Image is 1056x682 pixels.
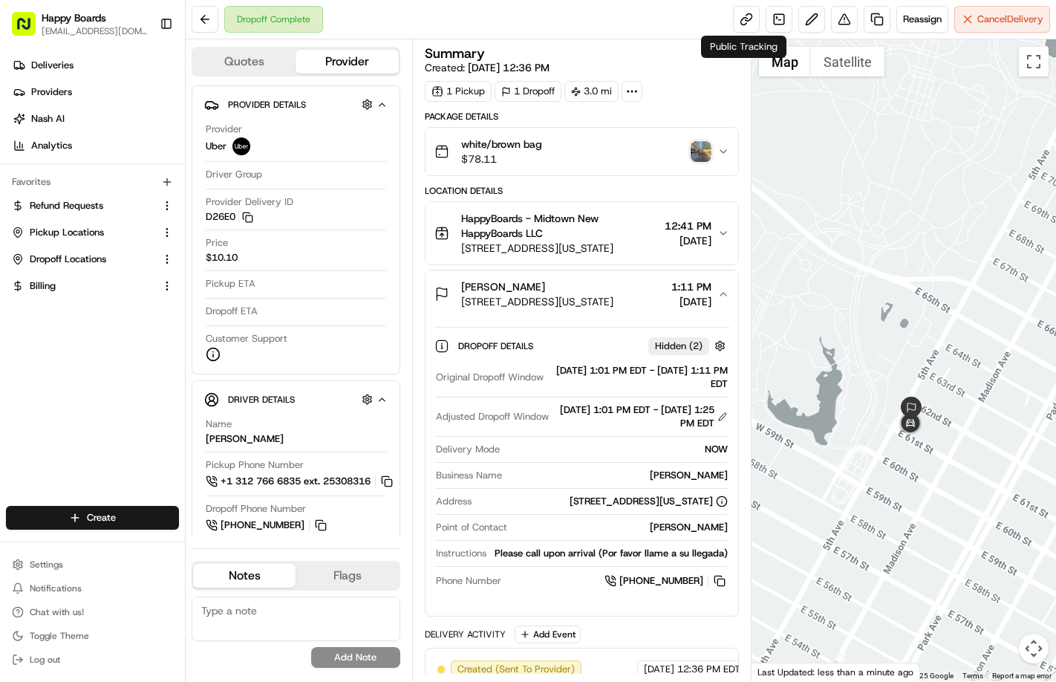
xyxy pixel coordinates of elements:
[564,81,619,102] div: 3.0 mi
[426,270,738,318] button: [PERSON_NAME][STREET_ADDRESS][US_STATE]1:11 PM[DATE]
[691,141,711,162] button: photo_proof_of_delivery image
[425,185,739,197] div: Location Details
[230,190,270,208] button: See all
[515,626,581,643] button: Add Event
[31,139,72,152] span: Analytics
[206,432,284,446] div: [PERSON_NAME]
[30,582,82,594] span: Notifications
[425,60,550,75] span: Created:
[759,47,811,77] button: Show street map
[1019,47,1049,77] button: Toggle fullscreen view
[204,92,388,117] button: Provider Details
[461,211,659,241] span: HappyBoards - Midtown New HappyBoards LLC
[206,251,238,264] span: $10.10
[6,578,179,599] button: Notifications
[15,216,39,240] img: Dianne Alexi Soriano
[30,630,89,642] span: Toggle Theme
[208,230,238,242] span: [DATE]
[6,247,179,271] button: Dropoff Locations
[30,279,56,293] span: Billing
[426,318,738,616] div: [PERSON_NAME][STREET_ADDRESS][US_STATE]1:11 PM[DATE]
[903,13,942,26] span: Reassign
[252,146,270,164] button: Start new chat
[67,142,244,157] div: Start new chat
[105,368,180,380] a: Powered byPylon
[425,81,492,102] div: 1 Pickup
[296,50,398,74] button: Provider
[436,410,549,423] span: Adjusted Dropoff Window
[126,334,137,345] div: 💻
[665,233,711,248] span: [DATE]
[30,559,63,571] span: Settings
[1019,634,1049,663] button: Map camera controls
[9,326,120,353] a: 📗Knowledge Base
[644,663,674,676] span: [DATE]
[830,653,846,669] div: 14
[12,226,155,239] a: Pickup Locations
[6,274,179,298] button: Billing
[296,564,398,588] button: Flags
[31,85,72,99] span: Providers
[42,10,106,25] button: Happy Boards
[555,403,728,430] div: [DATE] 1:01 PM EDT - [DATE] 1:25 PM EDT
[604,573,728,589] a: [PHONE_NUMBER]
[206,473,395,490] a: +1 312 766 6835 ext. 25308316
[506,443,728,456] div: NOW
[206,305,258,318] span: Dropoff ETA
[811,47,884,77] button: Show satellite imagery
[755,662,804,681] a: Open this area in Google Maps (opens a new window)
[15,59,270,83] p: Welcome 👋
[87,511,116,525] span: Create
[508,469,728,482] div: [PERSON_NAME]
[436,469,502,482] span: Business Name
[461,241,659,256] span: [STREET_ADDRESS][US_STATE]
[436,574,501,588] span: Phone Number
[6,6,154,42] button: Happy Boards[EMAIL_ADDRESS][DOMAIN_NAME]
[206,168,262,181] span: Driver Group
[12,253,155,266] a: Dropoff Locations
[67,157,204,169] div: We're available if you need us!
[206,502,306,516] span: Dropoff Phone Number
[15,15,45,45] img: Nash
[6,626,179,646] button: Toggle Theme
[6,107,185,131] a: Nash AI
[206,517,329,533] button: [PHONE_NUMBER]
[425,629,506,640] div: Delivery Activity
[461,152,542,166] span: $78.11
[42,25,148,37] button: [EMAIL_ADDRESS][DOMAIN_NAME]
[206,195,293,209] span: Provider Delivery ID
[193,50,296,74] button: Quotes
[6,649,179,670] button: Log out
[457,663,575,676] span: Created (Sent To Provider)
[962,672,983,680] a: Terms (opens in new tab)
[30,253,106,266] span: Dropoff Locations
[992,672,1052,680] a: Report a map error
[39,96,245,111] input: Clear
[436,443,500,456] span: Delivery Mode
[619,574,703,588] span: [PHONE_NUMBER]
[701,36,786,58] div: Public Tracking
[6,53,185,77] a: Deliveries
[46,230,197,242] span: [PERSON_NAME] [PERSON_NAME]
[461,279,545,294] span: [PERSON_NAME]
[30,654,60,666] span: Log out
[752,663,920,681] div: Last Updated: less than a minute ago
[954,6,1050,33] button: CancelDelivery
[755,662,804,681] img: Google
[15,193,100,205] div: Past conversations
[193,564,296,588] button: Notes
[426,202,738,264] button: HappyBoards - Midtown New HappyBoards LLC[STREET_ADDRESS][US_STATE]12:41 PM[DATE]
[6,602,179,623] button: Chat with us!
[206,210,253,224] button: D26E0
[57,270,88,282] span: [DATE]
[12,279,155,293] a: Billing
[31,59,74,72] span: Deliveries
[550,364,728,391] div: [DATE] 1:01 PM EDT - [DATE] 1:11 PM EDT
[15,334,27,345] div: 📗
[6,134,185,157] a: Analytics
[436,547,486,560] span: Instructions
[49,270,54,282] span: •
[495,81,561,102] div: 1 Dropoff
[232,137,250,155] img: uber-new-logo.jpeg
[570,495,728,508] div: [STREET_ADDRESS][US_STATE]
